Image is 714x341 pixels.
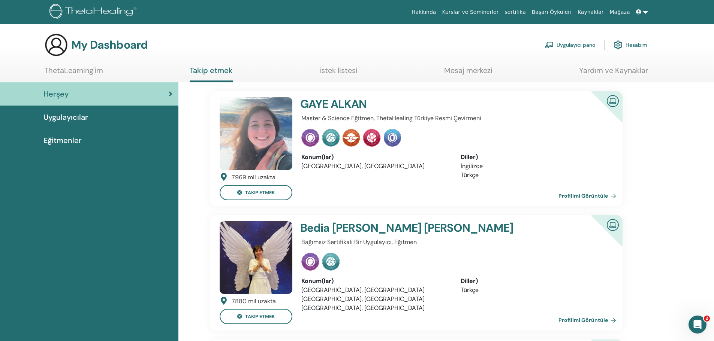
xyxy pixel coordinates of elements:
[614,37,647,53] a: Hesabım
[575,5,607,19] a: Kaynaklar
[301,277,449,286] div: Konum(lar)
[604,92,622,109] img: Sertifikalı Çevrimiçi Eğitmen
[461,162,609,171] li: İngilizce
[444,66,492,80] a: Mesaj merkezi
[604,216,622,233] img: Sertifikalı Çevrimiçi Eğitmen
[319,66,358,80] a: istek listesi
[44,66,103,80] a: ThetaLearning'im
[300,97,557,111] h4: GAYE ALKAN
[43,135,82,146] span: Eğitmenler
[220,221,292,294] img: default.jpg
[558,313,619,328] a: Profilimi Görüntüle
[220,309,292,324] button: takip etmek
[301,295,449,304] li: [GEOGRAPHIC_DATA], [GEOGRAPHIC_DATA]
[301,114,609,123] p: Master & Science Eğitmen, ThetaHealing Türkiye Resmi Çevirmeni
[220,185,292,200] button: takip etmek
[704,316,710,322] span: 2
[461,153,609,162] div: Diller)
[606,5,633,19] a: Mağaza
[409,5,439,19] a: Hakkında
[301,153,449,162] div: Konum(lar)
[439,5,501,19] a: Kurslar ve Seminerler
[614,39,623,51] img: cog.svg
[301,304,449,313] li: [GEOGRAPHIC_DATA], [GEOGRAPHIC_DATA]
[579,215,622,258] div: Sertifikalı Çevrimiçi Eğitmen
[461,277,609,286] div: Diller)
[579,66,648,80] a: Yardım ve Kaynaklar
[300,221,557,235] h4: Bedia [PERSON_NAME] [PERSON_NAME]
[501,5,528,19] a: sertifika
[190,66,233,82] a: Takip etmek
[529,5,575,19] a: Başarı Öyküleri
[232,297,276,306] div: 7880 mil uzakta
[301,162,449,171] li: [GEOGRAPHIC_DATA], [GEOGRAPHIC_DATA]
[461,286,609,295] li: Türkçe
[49,4,139,21] img: logo.png
[220,97,292,170] img: default.jpg
[545,42,554,48] img: chalkboard-teacher.svg
[71,38,148,52] h3: My Dashboard
[301,238,609,247] p: Bağımsız Sertifikalı Bir Uygulayıcı, Eğitmen
[579,91,622,134] div: Sertifikalı Çevrimiçi Eğitmen
[43,88,69,100] span: Herşey
[232,173,275,182] div: 7969 mil uzakta
[301,286,449,295] li: [GEOGRAPHIC_DATA], [GEOGRAPHIC_DATA]
[545,37,595,53] a: Uygulayıcı pano
[461,171,609,180] li: Türkçe
[558,188,619,203] a: Profilimi Görüntüle
[43,112,88,123] span: Uygulayıcılar
[44,33,68,57] img: generic-user-icon.jpg
[689,316,707,334] iframe: Intercom live chat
